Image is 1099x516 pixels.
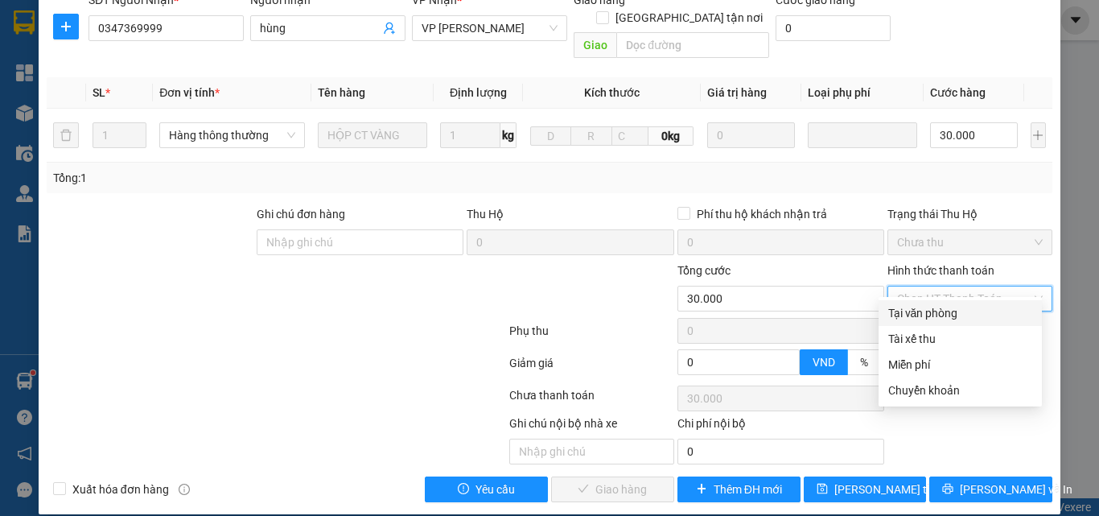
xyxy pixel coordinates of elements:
span: [PERSON_NAME] và In [960,481,1072,498]
span: Hàng thông thường [169,123,295,147]
label: Hình thức thanh toán [887,264,994,277]
button: checkGiao hàng [551,477,674,502]
span: [PERSON_NAME] thay đổi [834,481,963,498]
div: Giảm giá [508,354,676,382]
input: Dọc đường [616,32,769,58]
span: exclamation-circle [458,483,469,496]
span: Cước hàng [930,86,986,99]
span: Thu Hộ [467,208,504,221]
input: D [530,126,571,146]
span: Đơn vị tính [159,86,220,99]
button: save[PERSON_NAME] thay đổi [804,477,927,502]
button: exclamation-circleYêu cầu [425,477,548,502]
label: Ghi chú đơn hàng [257,208,345,221]
span: kg [500,122,517,148]
div: Trạng thái Thu Hộ [887,205,1052,223]
div: Tài xế thu [888,330,1032,348]
span: Phí thu hộ khách nhận trả [690,205,834,223]
button: plusThêm ĐH mới [677,477,801,502]
div: Phụ thu [508,322,676,350]
input: Ghi chú đơn hàng [257,229,463,255]
input: R [570,126,611,146]
button: plus [53,14,79,39]
div: Chi phí nội bộ [677,415,884,439]
span: % [860,356,868,369]
span: Kích thước [584,86,640,99]
span: Tổng cước [677,264,731,277]
span: plus [696,483,707,496]
span: VND [813,356,835,369]
div: Tổng: 1 [53,169,426,187]
input: VD: Bàn, Ghế [318,122,427,148]
input: C [611,126,648,146]
span: printer [942,483,953,496]
input: 0 [707,122,795,148]
span: info-circle [179,484,190,495]
div: Ghi chú nội bộ nhà xe [509,415,674,439]
span: Định lượng [450,86,507,99]
span: VP Võ Chí Công [422,16,558,40]
span: Giá trị hàng [707,86,767,99]
span: Xuất hóa đơn hàng [66,481,175,498]
span: user-add [383,22,396,35]
div: Tại văn phòng [888,304,1032,322]
span: Chưa thu [897,230,1043,254]
span: save [817,483,828,496]
span: Tên hàng [318,86,365,99]
input: Cước giao hàng [776,15,891,41]
button: printer[PERSON_NAME] và In [929,477,1052,502]
th: Loại phụ phí [801,77,924,109]
span: 0kg [648,126,694,146]
span: plus [54,20,78,33]
div: Chuyển khoản [888,382,1032,399]
button: plus [1031,122,1046,148]
div: Chưa thanh toán [508,386,676,415]
button: delete [53,122,79,148]
input: Nhập ghi chú [509,439,674,464]
span: Chọn HT Thanh Toán [897,287,1043,311]
div: Miễn phí [888,356,1032,374]
span: Yêu cầu [475,481,515,498]
span: Thêm ĐH mới [714,481,782,498]
span: Giao [574,32,616,58]
span: [GEOGRAPHIC_DATA] tận nơi [609,9,769,27]
span: SL [93,86,105,99]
